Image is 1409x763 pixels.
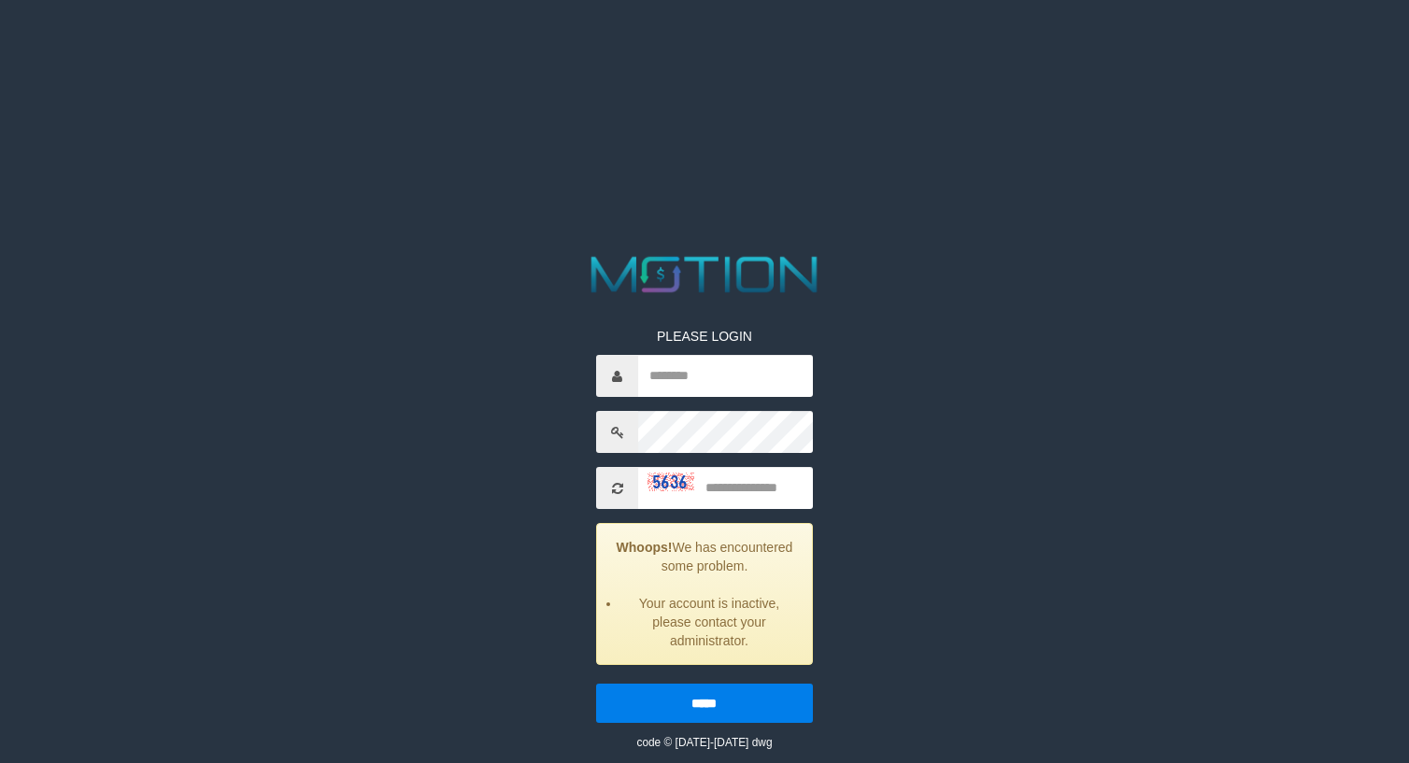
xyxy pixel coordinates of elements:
img: captcha [648,473,694,491]
div: We has encountered some problem. [596,523,812,665]
strong: Whoops! [617,540,673,555]
li: Your account is inactive, please contact your administrator. [620,594,797,650]
small: code © [DATE]-[DATE] dwg [636,736,772,749]
p: PLEASE LOGIN [596,327,812,346]
img: MOTION_logo.png [581,250,828,299]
